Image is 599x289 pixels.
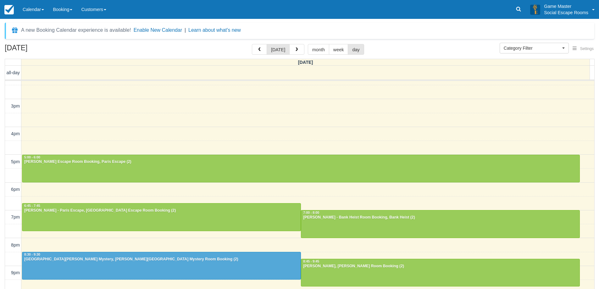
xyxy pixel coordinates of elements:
[544,9,588,16] p: Social Escape Rooms
[544,3,588,9] p: Game Master
[303,264,578,269] div: [PERSON_NAME], [PERSON_NAME] Room Booking (2)
[4,5,14,14] img: checkfront-main-nav-mini-logo.png
[24,253,40,256] span: 8:30 - 9:30
[504,45,561,51] span: Category Filter
[11,214,20,220] span: 7pm
[22,252,301,280] a: 8:30 - 9:30[GEOGRAPHIC_DATA][PERSON_NAME] Mystery, [PERSON_NAME][GEOGRAPHIC_DATA] Mystery Room Bo...
[5,44,84,56] h2: [DATE]
[303,215,578,220] div: [PERSON_NAME] - Bank Heist Room Booking, Bank Heist (2)
[530,4,540,14] img: A3
[7,70,20,75] span: all-day
[24,257,299,262] div: [GEOGRAPHIC_DATA][PERSON_NAME] Mystery, [PERSON_NAME][GEOGRAPHIC_DATA] Mystery Room Booking (2)
[11,270,20,275] span: 9pm
[569,44,597,53] button: Settings
[22,155,580,182] a: 5:00 - 6:00[PERSON_NAME] Escape Room Booking, Paris Escape (2)
[303,260,319,263] span: 8:45 - 9:45
[348,44,364,55] button: day
[329,44,348,55] button: week
[24,159,578,164] div: [PERSON_NAME] Escape Room Booking, Paris Escape (2)
[308,44,329,55] button: month
[301,210,580,238] a: 7:00 - 8:00[PERSON_NAME] - Bank Heist Room Booking, Bank Heist (2)
[134,27,182,33] button: Enable New Calendar
[267,44,290,55] button: [DATE]
[500,43,569,53] button: Category Filter
[24,204,40,208] span: 6:45 - 7:45
[188,27,241,33] a: Learn about what's new
[298,60,313,65] span: [DATE]
[22,203,301,231] a: 6:45 - 7:45[PERSON_NAME] - Paris Escape, [GEOGRAPHIC_DATA] Escape Room Booking (2)
[301,259,580,286] a: 8:45 - 9:45[PERSON_NAME], [PERSON_NAME] Room Booking (2)
[11,159,20,164] span: 5pm
[580,47,594,51] span: Settings
[11,187,20,192] span: 6pm
[21,26,131,34] div: A new Booking Calendar experience is available!
[303,211,319,214] span: 7:00 - 8:00
[11,242,20,247] span: 8pm
[24,156,40,159] span: 5:00 - 6:00
[24,208,299,213] div: [PERSON_NAME] - Paris Escape, [GEOGRAPHIC_DATA] Escape Room Booking (2)
[185,27,186,33] span: |
[11,103,20,108] span: 3pm
[11,131,20,136] span: 4pm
